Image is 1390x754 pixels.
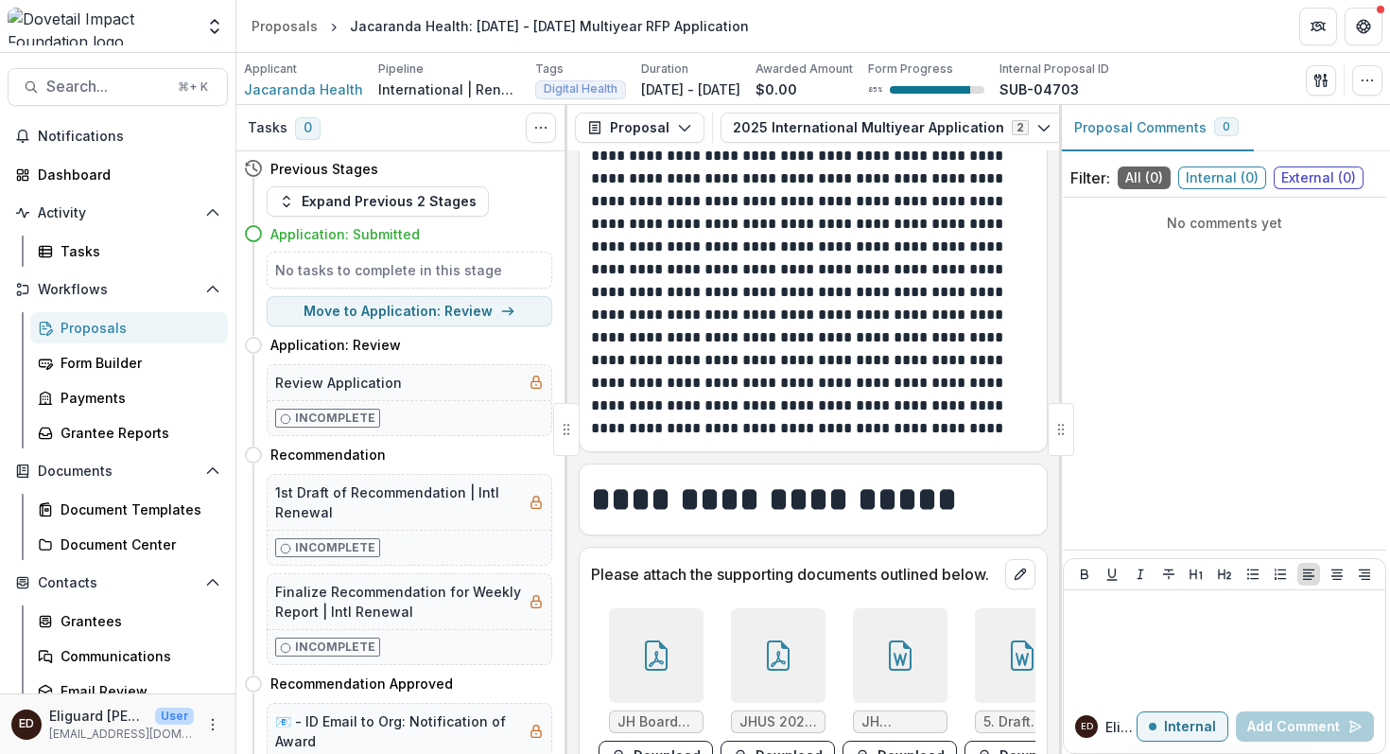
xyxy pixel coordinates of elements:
button: Search... [8,68,228,106]
p: Incomplete [295,639,375,656]
span: Search... [46,78,166,96]
img: Dovetail Impact Foundation logo [8,8,194,45]
p: [DATE] - [DATE] [641,79,740,99]
button: Open entity switcher [201,8,228,45]
button: Open Workflows [8,274,228,305]
button: Move to Application: Review [267,296,552,326]
button: Italicize [1129,563,1152,586]
p: Please attach the supporting documents outlined below. [591,563,998,586]
div: Form Builder [61,353,213,373]
button: Toggle View Cancelled Tasks [526,113,556,143]
button: Proposal Comments [1059,105,1254,151]
div: ⌘ + K [174,77,212,97]
button: Underline [1101,563,1123,586]
span: 5. Draft Jacaranda 2028 strategy 09062025.docx [983,714,1061,730]
div: Jacaranda Health: [DATE] - [DATE] Multiyear RFP Application [350,16,749,36]
span: External ( 0 ) [1274,167,1364,189]
a: Proposals [30,312,228,343]
div: Email Review [61,681,213,701]
div: Dashboard [38,165,213,184]
span: Digital Health [544,82,617,96]
span: 0 [1223,120,1230,133]
button: Bullet List [1242,563,1264,586]
span: All ( 0 ) [1118,167,1171,189]
div: Eliguard Dawson [1081,722,1093,731]
p: Duration [641,61,688,78]
button: More [201,713,224,736]
span: Documents [38,464,198,480]
button: Align Left [1297,563,1320,586]
div: Communications [61,646,213,666]
p: [EMAIL_ADDRESS][DOMAIN_NAME] [49,726,194,743]
p: 85 % [868,83,882,96]
span: Contacts [38,575,198,591]
button: Expand Previous 2 Stages [267,186,489,217]
button: Heading 2 [1213,563,1236,586]
h5: No tasks to complete in this stage [275,260,544,280]
a: Communications [30,640,228,672]
a: Form Builder [30,347,228,378]
button: Partners [1299,8,1337,45]
a: Dashboard [8,159,228,190]
div: Proposals [61,318,213,338]
p: Pipeline [378,61,424,78]
div: Payments [61,388,213,408]
h4: Recommendation [270,445,386,465]
h4: Previous Stages [270,159,378,179]
p: Internal Proposal ID [999,61,1109,78]
button: edit [1005,559,1035,589]
button: Align Right [1353,563,1376,586]
button: Notifications [8,121,228,151]
button: Internal [1137,711,1228,742]
h4: Application: Submitted [270,224,420,244]
h3: Tasks [248,120,287,136]
button: Open Documents [8,456,228,486]
nav: breadcrumb [244,12,756,40]
a: Grantees [30,605,228,637]
h4: Recommendation Approved [270,674,453,693]
div: Grantee Reports [61,423,213,443]
div: Grantees [61,611,213,631]
a: Email Review [30,675,228,707]
p: Incomplete [295,410,375,427]
button: Proposal [575,113,704,143]
p: SUB-04703 [999,79,1079,99]
div: Proposals [252,16,318,36]
p: Eliguard [PERSON_NAME] [49,706,148,726]
p: $0.00 [756,79,797,99]
span: Internal ( 0 ) [1178,167,1266,189]
h5: 1st Draft of Recommendation | Intl Renewal [275,482,521,522]
button: Heading 1 [1185,563,1208,586]
div: Tasks [61,241,213,261]
span: Workflows [38,282,198,298]
button: Open Activity [8,198,228,228]
p: No comments yet [1070,213,1379,233]
button: Strike [1157,563,1180,586]
h5: 📧 - ID Email to Org: Notification of Award [275,711,521,751]
div: Document Templates [61,500,213,519]
a: Payments [30,382,228,413]
div: Document Center [61,535,213,554]
p: Eliguard D [1105,717,1137,737]
button: 2025 International Multiyear Application2 [721,113,1064,143]
p: International | Renewal Pipeline [378,79,520,99]
span: JH Leadership Bios (as of [DATE])(1).docx [861,714,939,730]
div: Eliguard Dawson [19,718,34,730]
a: Proposals [244,12,325,40]
p: User [155,708,194,725]
button: Add Comment [1236,711,1374,742]
span: Notifications [38,129,220,145]
span: 0 [295,117,321,140]
p: Tags [535,61,564,78]
button: Get Help [1345,8,1382,45]
p: Incomplete [295,539,375,556]
h5: Review Application [275,373,402,393]
a: Tasks [30,236,228,267]
p: Applicant [244,61,297,78]
a: Jacaranda Health [244,79,363,99]
h5: Finalize Recommendation for Weekly Report | Intl Renewal [275,582,521,622]
a: Document Center [30,529,228,560]
p: Form Progress [868,61,953,78]
p: Awarded Amount [756,61,853,78]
